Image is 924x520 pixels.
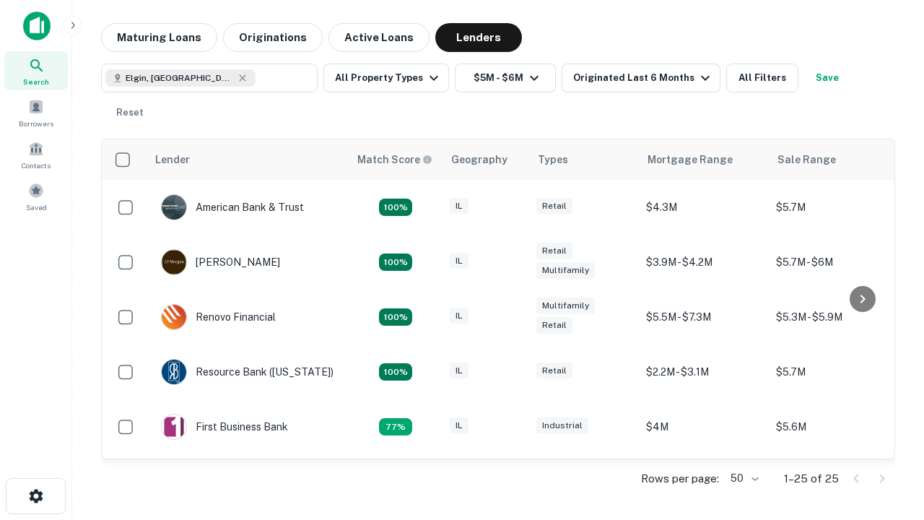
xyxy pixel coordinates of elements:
p: 1–25 of 25 [784,470,839,487]
div: Lender [155,151,190,168]
td: $5.5M - $7.3M [639,290,769,344]
img: picture [162,250,186,274]
div: Types [538,151,568,168]
div: Multifamily [536,262,595,279]
td: $5.6M [769,399,899,454]
img: picture [162,415,186,439]
button: Reset [107,98,153,127]
button: Maturing Loans [101,23,217,52]
th: Types [529,139,639,180]
div: Resource Bank ([US_STATE]) [161,359,334,385]
span: Contacts [22,160,51,171]
div: IL [450,198,468,214]
td: $3.1M [639,454,769,509]
th: Mortgage Range [639,139,769,180]
div: IL [450,363,468,379]
div: Industrial [536,417,588,434]
div: Retail [536,317,572,334]
td: $4M [639,399,769,454]
th: Capitalize uses an advanced AI algorithm to match your search with the best lender. The match sco... [349,139,443,180]
div: Geography [451,151,507,168]
td: $4.3M [639,180,769,235]
a: Borrowers [4,93,68,132]
div: IL [450,417,468,434]
div: Sale Range [777,151,836,168]
div: Retail [536,243,572,259]
button: All Filters [726,64,798,92]
span: Search [23,76,49,87]
div: IL [450,253,468,269]
button: All Property Types [323,64,449,92]
div: Matching Properties: 4, hasApolloMatch: undefined [379,308,412,326]
td: $5.7M [769,344,899,399]
td: $2.2M - $3.1M [639,344,769,399]
img: picture [162,195,186,220]
th: Sale Range [769,139,899,180]
div: Mortgage Range [648,151,733,168]
div: IL [450,308,468,324]
img: picture [162,360,186,384]
td: $5.7M [769,180,899,235]
button: $5M - $6M [455,64,556,92]
div: 50 [725,468,761,489]
div: First Business Bank [161,414,288,440]
div: Multifamily [536,298,595,314]
span: Elgin, [GEOGRAPHIC_DATA], [GEOGRAPHIC_DATA] [126,71,234,84]
div: Matching Properties: 4, hasApolloMatch: undefined [379,363,412,381]
a: Search [4,51,68,90]
button: Save your search to get updates of matches that match your search criteria. [804,64,850,92]
button: Lenders [435,23,522,52]
span: Borrowers [19,118,53,129]
div: Matching Properties: 4, hasApolloMatch: undefined [379,253,412,271]
div: Retail [536,198,572,214]
div: Matching Properties: 3, hasApolloMatch: undefined [379,418,412,435]
div: Matching Properties: 7, hasApolloMatch: undefined [379,199,412,216]
div: Renovo Financial [161,304,276,330]
div: Originated Last 6 Months [573,69,714,87]
div: [PERSON_NAME] [161,249,280,275]
span: Saved [26,201,47,213]
td: $3.9M - $4.2M [639,235,769,290]
a: Contacts [4,135,68,174]
div: American Bank & Trust [161,194,304,220]
td: $5.1M [769,454,899,509]
th: Lender [147,139,349,180]
div: Capitalize uses an advanced AI algorithm to match your search with the best lender. The match sco... [357,152,432,168]
h6: Match Score [357,152,430,168]
button: Active Loans [328,23,430,52]
p: Rows per page: [641,470,719,487]
button: Originations [223,23,323,52]
button: Originated Last 6 Months [562,64,720,92]
td: $5.7M - $6M [769,235,899,290]
th: Geography [443,139,529,180]
td: $5.3M - $5.9M [769,290,899,344]
a: Saved [4,177,68,216]
iframe: Chat Widget [852,358,924,428]
img: capitalize-icon.png [23,12,51,40]
img: picture [162,305,186,329]
div: Retail [536,363,572,379]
